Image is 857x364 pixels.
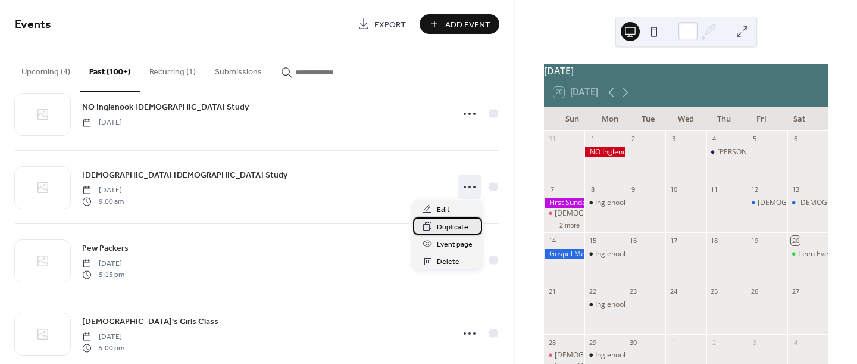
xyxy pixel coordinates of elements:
div: 1 [669,338,678,347]
div: 9 [628,185,637,194]
div: 1 [588,135,597,144]
div: Sat [780,107,818,131]
span: Pew Packers [82,242,129,255]
span: Export [374,18,406,31]
div: 14 [548,236,556,245]
div: Thu [705,107,743,131]
span: [DATE] [82,259,124,269]
div: Inglenook [DEMOGRAPHIC_DATA] Study [595,198,728,208]
a: Export [349,14,415,34]
a: NO Inglenook [DEMOGRAPHIC_DATA] Study [82,100,249,114]
span: Duplicate [437,221,468,234]
div: Inglenook Bible Study [584,300,625,310]
span: Event page [437,238,473,251]
button: Submissions [205,48,271,91]
div: 21 [548,287,556,296]
div: 28 [548,338,556,347]
button: Add Event [420,14,499,34]
span: [DATE] [82,185,124,196]
button: Recurring (1) [140,48,205,91]
div: First Sunday - First Principles AM Sermon [544,198,584,208]
div: 27 [791,287,800,296]
span: Delete [437,256,459,268]
div: Inglenook [DEMOGRAPHIC_DATA] Study [595,300,728,310]
div: 15 [588,236,597,245]
div: Gospel Meeting [747,198,787,208]
div: 26 [750,287,759,296]
div: 24 [669,287,678,296]
span: NO Inglenook [DEMOGRAPHIC_DATA] Study [82,101,249,114]
div: 25 [710,287,719,296]
div: 11 [710,185,719,194]
div: [PERSON_NAME] Learned Funeral [717,147,829,157]
div: Inglenook Bible Study [584,249,625,259]
div: Fri [743,107,781,131]
div: 2 [628,135,637,144]
div: Gospel Meeting [544,249,584,259]
button: 2 more [555,219,584,229]
span: Edit [437,204,450,216]
div: 18 [710,236,719,245]
div: [DEMOGRAPHIC_DATA]'s Girls Class [555,209,675,219]
div: God's Girls Class [544,350,584,360]
div: 3 [750,338,759,347]
div: 12 [750,185,759,194]
div: 20 [791,236,800,245]
div: Inglenook [DEMOGRAPHIC_DATA] Study [595,350,728,360]
div: Sun [553,107,592,131]
button: Past (100+) [80,48,140,92]
div: 23 [628,287,637,296]
span: [DATE] [82,332,124,343]
a: Pew Packers [82,241,129,255]
div: 6 [791,135,800,144]
div: Inglenook Bible Study [584,350,625,360]
span: 5:00 pm [82,343,124,353]
div: Inglenook [DEMOGRAPHIC_DATA] Study [595,249,728,259]
div: 22 [588,287,597,296]
div: God's Girls Class [544,209,584,219]
a: [DEMOGRAPHIC_DATA]'s Girls Class [82,315,218,328]
div: 3 [669,135,678,144]
div: Wed [667,107,705,131]
div: [DATE] [544,64,828,78]
div: 16 [628,236,637,245]
a: [DEMOGRAPHIC_DATA] [DEMOGRAPHIC_DATA] Study [82,168,287,182]
span: [DEMOGRAPHIC_DATA] [DEMOGRAPHIC_DATA] Study [82,169,287,182]
div: [DEMOGRAPHIC_DATA]'s Girls Class [555,350,675,360]
span: Events [15,13,51,36]
button: Upcoming (4) [12,48,80,91]
div: 2 [710,338,719,347]
div: 10 [669,185,678,194]
div: 4 [791,338,800,347]
div: 17 [669,236,678,245]
div: 7 [548,185,556,194]
div: Teen Event [787,249,828,259]
div: Jim Learned Funeral [706,147,747,157]
div: 30 [628,338,637,347]
div: Gospel Meeting [787,198,828,208]
span: [DATE] [82,117,122,128]
div: 19 [750,236,759,245]
div: NO Inglenook Bible Study [584,147,625,157]
div: 13 [791,185,800,194]
div: Tue [629,107,667,131]
span: Add Event [445,18,490,31]
span: [DEMOGRAPHIC_DATA]'s Girls Class [82,316,218,328]
div: 29 [588,338,597,347]
div: 5 [750,135,759,144]
div: Teen Event [798,249,835,259]
div: 8 [588,185,597,194]
span: 5:15 pm [82,269,124,280]
div: 4 [710,135,719,144]
div: 31 [548,135,556,144]
div: Mon [592,107,630,131]
span: 9:00 am [82,196,124,207]
div: Inglenook Bible Study [584,198,625,208]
